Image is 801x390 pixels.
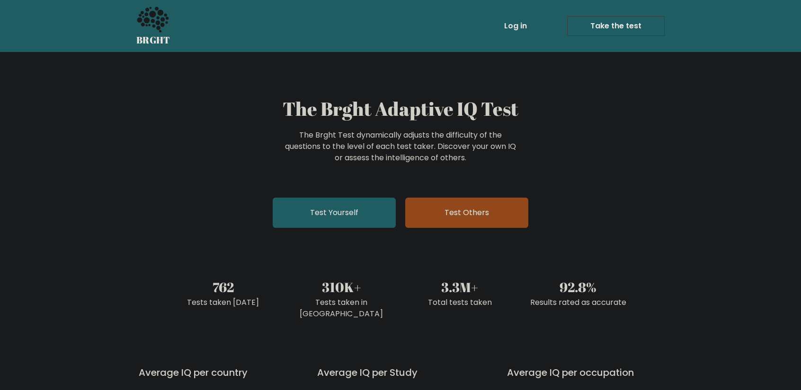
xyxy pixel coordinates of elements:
[525,297,632,308] div: Results rated as accurate
[136,4,170,48] a: BRGHT
[139,367,283,390] h3: Average IQ per country
[317,367,484,390] h3: Average IQ per Study
[405,198,528,228] a: Test Others
[169,277,276,297] div: 762
[288,277,395,297] div: 310K+
[136,35,170,46] h5: BRGHT
[406,297,513,308] div: Total tests taken
[288,297,395,320] div: Tests taken in [GEOGRAPHIC_DATA]
[507,367,674,390] h3: Average IQ per occupation
[169,97,632,120] h1: The Brght Adaptive IQ Test
[169,297,276,308] div: Tests taken [DATE]
[406,277,513,297] div: 3.3M+
[282,130,519,164] div: The Brght Test dynamically adjusts the difficulty of the questions to the level of each test take...
[525,277,632,297] div: 92.8%
[567,16,665,36] a: Take the test
[500,17,531,35] a: Log in
[273,198,396,228] a: Test Yourself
